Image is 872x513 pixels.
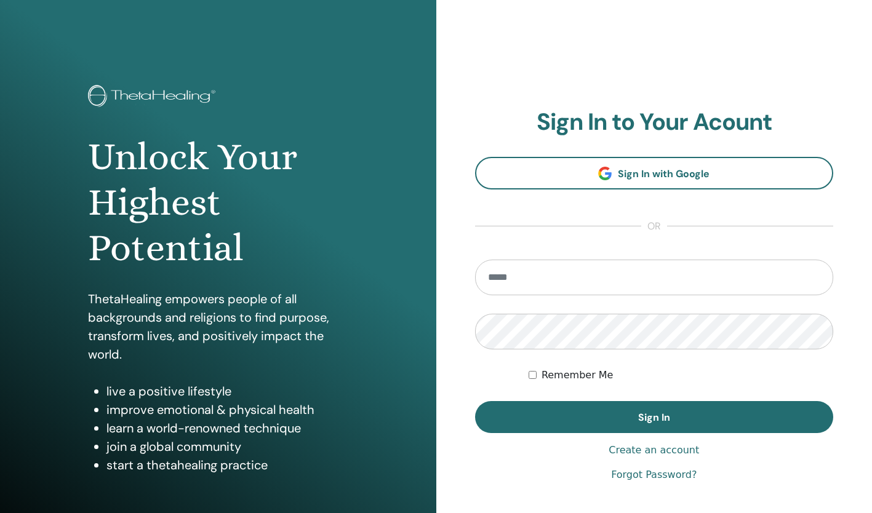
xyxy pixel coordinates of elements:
[106,419,348,437] li: learn a world-renowned technique
[106,400,348,419] li: improve emotional & physical health
[106,437,348,456] li: join a global community
[88,290,348,364] p: ThetaHealing empowers people of all backgrounds and religions to find purpose, transform lives, a...
[542,368,614,383] label: Remember Me
[609,443,699,458] a: Create an account
[638,411,670,424] span: Sign In
[475,157,834,189] a: Sign In with Google
[475,401,834,433] button: Sign In
[529,368,833,383] div: Keep me authenticated indefinitely or until I manually logout
[106,456,348,474] li: start a thetahealing practice
[106,382,348,400] li: live a positive lifestyle
[88,134,348,271] h1: Unlock Your Highest Potential
[618,167,710,180] span: Sign In with Google
[475,108,834,137] h2: Sign In to Your Acount
[611,467,697,482] a: Forgot Password?
[641,219,667,234] span: or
